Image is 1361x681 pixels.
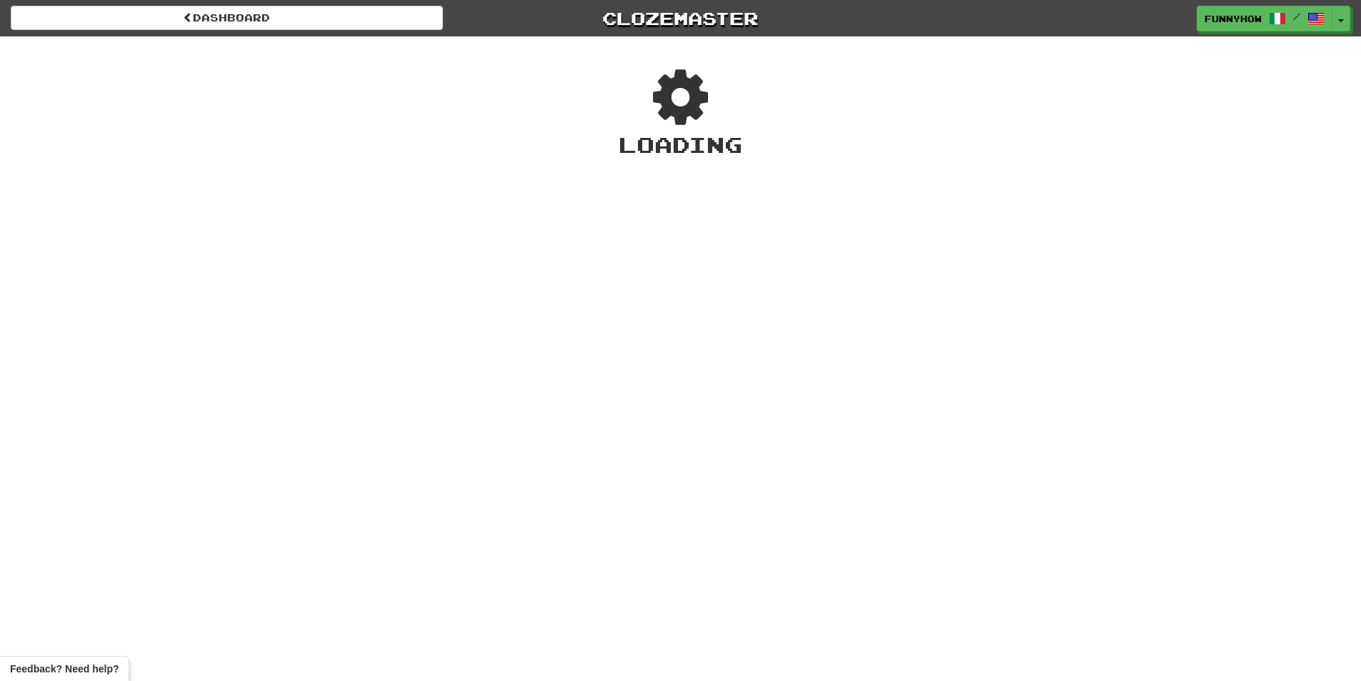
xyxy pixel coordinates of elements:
[10,662,119,676] span: Open feedback widget
[1197,6,1332,31] a: Funnyhow /
[11,6,443,30] a: Dashboard
[1293,11,1300,21] span: /
[1205,12,1262,25] span: Funnyhow
[464,6,897,31] a: Clozemaster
